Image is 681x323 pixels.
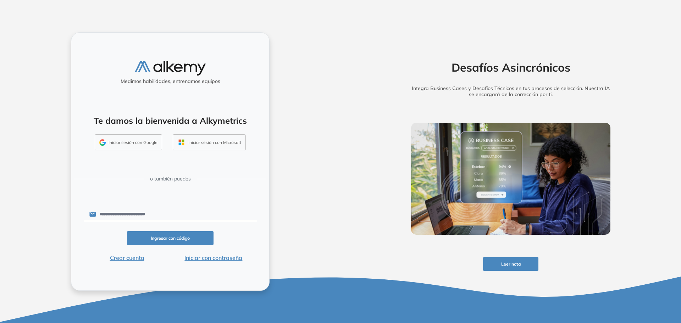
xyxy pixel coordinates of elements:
img: GMAIL_ICON [99,139,106,146]
button: Crear cuenta [84,254,170,262]
span: o también puedes [150,175,191,183]
img: img-more-info [411,123,610,235]
img: logo-alkemy [135,61,206,76]
h5: Medimos habilidades, entrenamos equipos [74,78,266,84]
h2: Desafíos Asincrónicos [400,61,621,74]
img: OUTLOOK_ICON [177,138,186,146]
div: Widget de chat [553,241,681,323]
button: Ingresar con código [127,231,214,245]
button: Leer nota [483,257,538,271]
button: Iniciar con contraseña [170,254,257,262]
h4: Te damos la bienvenida a Alkymetrics [81,116,260,126]
iframe: Chat Widget [553,241,681,323]
button: Iniciar sesión con Google [95,134,162,151]
h5: Integra Business Cases y Desafíos Técnicos en tus procesos de selección. Nuestra IA se encargará ... [400,85,621,98]
button: Iniciar sesión con Microsoft [173,134,246,151]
